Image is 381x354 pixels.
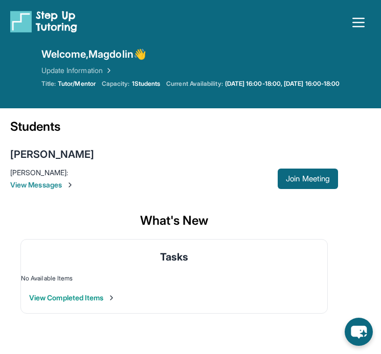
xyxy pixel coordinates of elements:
[41,80,56,88] span: Title:
[225,80,340,88] a: [DATE] 16:00-18:00, [DATE] 16:00-18:00
[286,176,330,182] span: Join Meeting
[29,293,116,303] button: View Completed Items
[21,274,327,282] div: No Available Items
[41,65,113,76] a: Update Information
[103,65,113,76] img: Chevron Right
[10,147,94,161] div: [PERSON_NAME]
[10,119,338,141] div: Students
[102,80,130,88] span: Capacity:
[278,169,338,189] button: Join Meeting
[10,180,278,190] span: View Messages
[10,10,77,33] img: logo
[166,80,222,88] span: Current Availability:
[132,80,161,88] span: 1 Students
[345,318,373,346] button: chat-button
[41,47,146,61] span: Welcome, Magdolin 👋
[160,250,188,264] span: Tasks
[10,168,68,177] span: [PERSON_NAME] :
[66,181,74,189] img: Chevron-Right
[58,80,96,88] span: Tutor/Mentor
[10,202,338,239] div: What's New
